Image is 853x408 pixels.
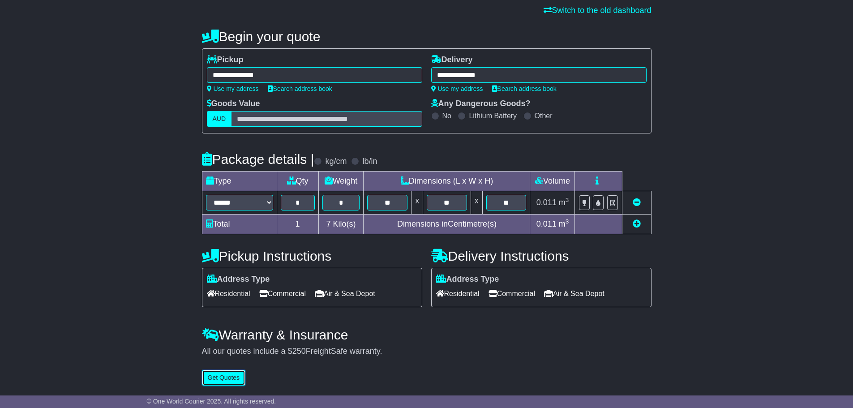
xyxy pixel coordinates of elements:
td: Qty [277,172,318,191]
label: lb/in [362,157,377,167]
a: Search address book [492,85,557,92]
a: Search address book [268,85,332,92]
div: All our quotes include a $ FreightSafe warranty. [202,347,652,356]
label: No [442,112,451,120]
td: Dimensions in Centimetre(s) [364,215,530,234]
h4: Package details | [202,152,314,167]
td: Kilo(s) [318,215,364,234]
label: Address Type [207,275,270,284]
label: kg/cm [325,157,347,167]
a: Use my address [431,85,483,92]
h4: Warranty & Insurance [202,327,652,342]
span: 7 [326,219,330,228]
span: m [559,219,569,228]
span: © One World Courier 2025. All rights reserved. [147,398,276,405]
span: 0.011 [536,219,557,228]
h4: Pickup Instructions [202,249,422,263]
span: Residential [207,287,250,301]
span: Commercial [489,287,535,301]
td: x [411,191,423,215]
td: Dimensions (L x W x H) [364,172,530,191]
span: Air & Sea Depot [315,287,375,301]
sup: 3 [566,218,569,225]
label: AUD [207,111,232,127]
label: Goods Value [207,99,260,109]
h4: Begin your quote [202,29,652,44]
span: Residential [436,287,480,301]
td: Total [202,215,277,234]
td: 1 [277,215,318,234]
label: Address Type [436,275,499,284]
h4: Delivery Instructions [431,249,652,263]
span: 0.011 [536,198,557,207]
label: Any Dangerous Goods? [431,99,531,109]
td: Type [202,172,277,191]
label: Pickup [207,55,244,65]
a: Remove this item [633,198,641,207]
a: Switch to the old dashboard [544,6,651,15]
span: m [559,198,569,207]
span: Commercial [259,287,306,301]
label: Other [535,112,553,120]
a: Add new item [633,219,641,228]
label: Delivery [431,55,473,65]
td: Weight [318,172,364,191]
span: Air & Sea Depot [544,287,604,301]
td: Volume [530,172,575,191]
span: 250 [292,347,306,356]
sup: 3 [566,197,569,203]
td: x [471,191,482,215]
label: Lithium Battery [469,112,517,120]
button: Get Quotes [202,370,246,386]
a: Use my address [207,85,259,92]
